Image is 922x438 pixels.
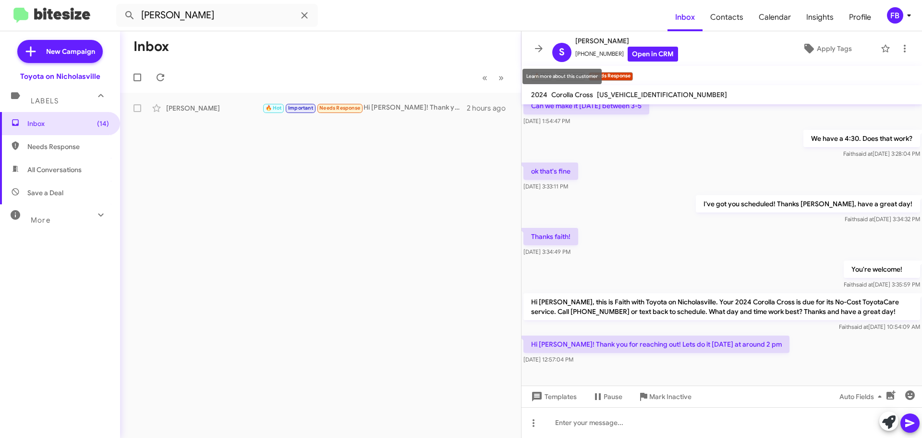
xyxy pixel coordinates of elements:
button: Previous [476,68,493,88]
nav: Page navigation example [477,68,510,88]
span: [DATE] 12:57:04 PM [523,356,573,363]
span: [US_VEHICLE_IDENTIFICATION_NUMBER] [597,90,727,99]
span: said at [856,281,873,288]
h1: Inbox [133,39,169,54]
span: [DATE] 3:34:49 PM [523,248,570,255]
p: We have a 4:30. Does that work? [803,130,920,147]
span: Apply Tags [817,40,852,57]
span: [DATE] 3:33:11 PM [523,183,568,190]
button: Pause [584,388,630,405]
button: Apply Tags [777,40,876,57]
p: ok that's fine [523,163,578,180]
div: Toyota on Nicholasville [20,72,100,81]
a: Insights [799,3,841,31]
a: Contacts [703,3,751,31]
input: Search [116,4,318,27]
span: New Campaign [46,47,95,56]
span: Templates [529,388,577,405]
a: New Campaign [17,40,103,63]
span: said at [856,150,873,157]
span: said at [857,215,874,223]
span: 2024 [531,90,547,99]
span: said at [851,323,868,330]
button: Templates [522,388,584,405]
small: Needs Response [589,72,633,81]
span: (14) [97,119,109,128]
span: Corolla Cross [551,90,593,99]
span: Auto Fields [839,388,886,405]
span: « [482,72,487,84]
span: All Conversations [27,165,82,175]
span: [PERSON_NAME] [575,35,678,47]
span: Important [288,105,313,111]
p: You're welcome! [844,261,920,278]
span: Inbox [27,119,109,128]
span: Labels [31,97,59,105]
div: FB [887,7,903,24]
a: Open in CRM [628,47,678,62]
span: Faith [DATE] 3:35:59 PM [844,281,920,288]
span: » [498,72,504,84]
span: [DATE] 1:54:47 PM [523,117,570,125]
div: [PERSON_NAME] [166,103,262,113]
span: More [31,216,50,225]
span: Pause [604,388,622,405]
span: [PHONE_NUMBER] [575,47,678,62]
p: Hi [PERSON_NAME]! Thank you for reaching out! Lets do it [DATE] at around 2 pm [523,336,789,353]
button: FB [879,7,911,24]
p: I've got you scheduled! Thanks [PERSON_NAME], have a great day! [696,195,920,213]
div: Hi [PERSON_NAME]! Thank you for reaching out! Lets do it [DATE] at around 2 pm [262,102,467,113]
p: Can we make it [DATE] between 3-5 [523,97,649,114]
span: Faith [DATE] 10:54:09 AM [839,323,920,330]
span: 🔥 Hot [266,105,282,111]
span: Faith [DATE] 3:34:32 PM [845,215,920,223]
a: Inbox [667,3,703,31]
span: Needs Response [319,105,360,111]
button: Auto Fields [832,388,893,405]
span: Mark Inactive [649,388,691,405]
div: 2 hours ago [467,103,513,113]
div: Learn more about this customer [522,69,602,84]
p: Hi [PERSON_NAME], this is Faith with Toyota on Nicholasville. Your 2024 Corolla Cross is due for ... [523,293,920,320]
button: Next [493,68,510,88]
span: Save a Deal [27,188,63,198]
span: Faith [DATE] 3:28:04 PM [843,150,920,157]
button: Mark Inactive [630,388,699,405]
a: Profile [841,3,879,31]
a: Calendar [751,3,799,31]
span: S [559,45,565,60]
span: Needs Response [27,142,109,151]
p: Thanks faith! [523,228,578,245]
